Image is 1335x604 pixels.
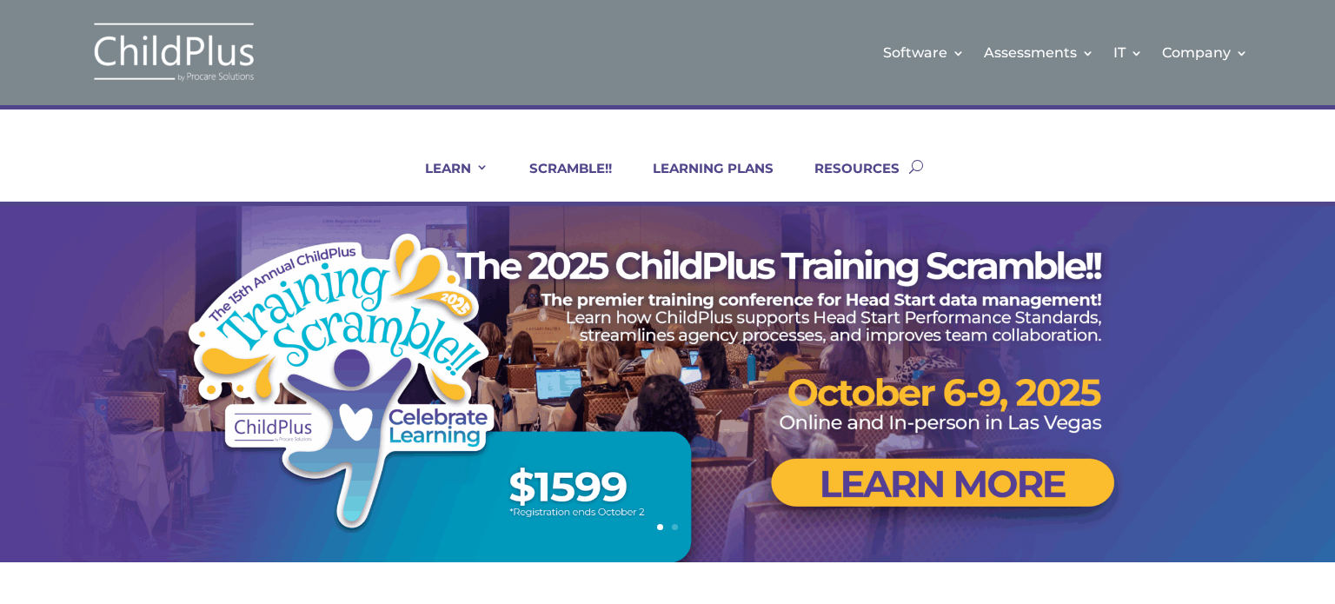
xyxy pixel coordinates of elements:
a: IT [1113,17,1143,88]
a: 2 [672,524,678,530]
a: Company [1162,17,1248,88]
a: LEARN [403,160,488,202]
a: Assessments [984,17,1094,88]
a: RESOURCES [793,160,900,202]
a: LEARNING PLANS [631,160,774,202]
a: SCRAMBLE!! [508,160,612,202]
a: Software [883,17,965,88]
a: 1 [657,524,663,530]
